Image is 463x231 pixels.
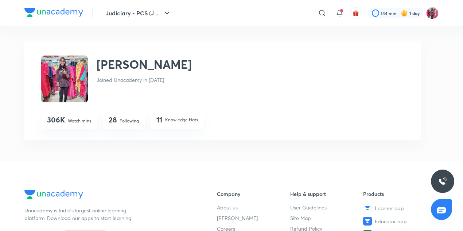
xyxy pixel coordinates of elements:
p: Unacademy is India’s largest online learning platform. Download our apps to start learning [24,207,134,222]
p: Joined Unacademy in [DATE] [97,76,192,84]
p: Knowledge Hats [165,117,198,123]
img: ttu [438,177,447,186]
h4: 11 [156,115,162,124]
a: Company Logo [24,190,194,201]
img: Educator app [363,217,372,226]
img: avatar [353,10,359,16]
a: Learner app [363,204,436,212]
p: Watch mins [68,118,91,124]
span: Learner app [375,204,404,212]
h6: Help & support [290,190,363,198]
span: Educator app [375,217,407,225]
a: Company Logo [24,8,83,19]
button: Judiciary - PCS (J ... [101,6,176,20]
h4: 306K [47,115,65,124]
h6: Company [217,190,290,198]
img: Avatar [41,56,88,102]
img: Archita Mittal [426,7,439,19]
a: Educator app [363,217,436,226]
img: Company Logo [24,8,83,17]
a: [PERSON_NAME] [217,214,290,222]
h6: Products [363,190,436,198]
a: User Guidelines [290,204,363,211]
img: Learner app [363,204,372,212]
img: streak [401,10,408,17]
a: Site Map [290,214,363,222]
a: About us [217,204,290,211]
h2: [PERSON_NAME] [97,56,192,73]
img: Company Logo [24,190,83,199]
h4: 28 [109,115,117,124]
button: avatar [350,7,362,19]
p: Following [120,118,139,124]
